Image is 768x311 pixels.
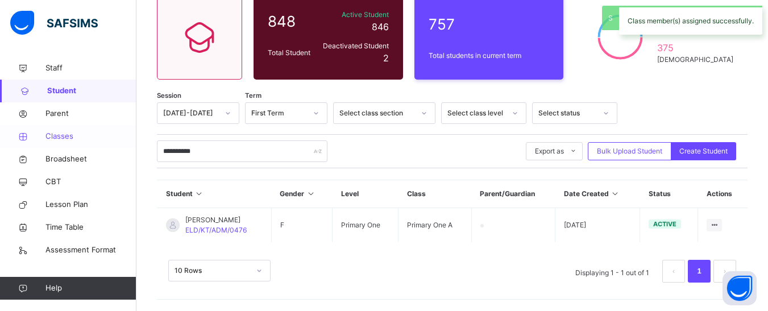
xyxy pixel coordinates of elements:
div: Select class section [339,108,414,118]
div: Select class level [447,108,505,118]
span: Create Student [679,146,728,156]
th: Student [157,180,272,208]
span: Deactivated Student [321,41,389,51]
span: 757 [429,13,550,35]
i: Sort in Ascending Order [611,189,620,198]
span: Time Table [45,222,136,233]
div: 10 Rows [175,266,250,276]
button: prev page [662,260,685,283]
div: Class member(s) assigned successfully. [619,6,762,35]
span: Broadsheet [45,154,136,165]
span: [DEMOGRAPHIC_DATA] [657,55,733,65]
div: Select status [538,108,596,118]
span: 2 [383,52,389,64]
span: Active Student [321,10,389,20]
th: Level [333,180,398,208]
td: Primary One [333,208,398,243]
span: active [653,220,676,228]
span: Classes [45,131,136,142]
button: next page [713,260,736,283]
th: Gender [271,180,333,208]
li: 1 [688,260,711,283]
i: Sort in Ascending Order [194,189,204,198]
td: [DATE] [555,208,640,243]
span: Total students in current term [429,51,550,61]
a: 1 [694,264,704,279]
th: Class [398,180,472,208]
span: Lesson Plan [45,199,136,210]
li: 上一页 [662,260,685,283]
li: Displaying 1 - 1 out of 1 [567,260,658,283]
div: First Term [251,108,306,118]
td: Primary One A [398,208,472,243]
li: 下一页 [713,260,736,283]
span: Parent [45,108,136,119]
th: Status [640,180,698,208]
span: Export as [535,146,564,156]
span: Bulk Upload Student [597,146,662,156]
span: 846 [372,21,389,32]
i: Sort in Ascending Order [306,189,315,198]
span: 375 [657,41,733,55]
button: Open asap [723,271,757,305]
span: Help [45,283,136,294]
span: Term [245,91,261,101]
img: safsims [10,11,98,35]
div: Total Student [265,45,318,61]
span: Student [47,85,136,97]
span: [PERSON_NAME] [185,215,247,225]
span: 848 [268,10,315,32]
td: F [271,208,333,243]
span: CBT [45,176,136,188]
div: [DATE]-[DATE] [163,108,218,118]
span: ELD/KT/ADM/0476 [185,226,247,234]
th: Actions [698,180,748,208]
span: Assessment Format [45,244,136,256]
th: Parent/Guardian [471,180,555,208]
th: Date Created [555,180,640,208]
span: Staff [45,63,136,74]
span: Session [157,91,181,101]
